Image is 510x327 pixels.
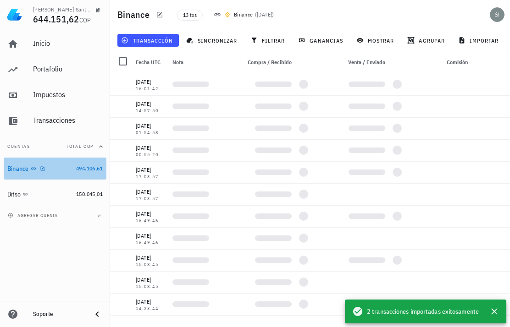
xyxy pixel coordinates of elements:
div: [DATE] [136,231,165,240]
div: Loading... [255,169,292,175]
div: Loading... [299,146,308,155]
div: Comisión [405,51,471,73]
div: Soporte [33,311,84,318]
div: Loading... [255,235,292,241]
div: Loading... [349,125,385,131]
div: Impuestos [33,90,103,99]
div: Loading... [299,256,308,265]
div: [DATE] [136,165,165,174]
div: [DATE] [136,77,165,87]
button: agregar cuenta [6,211,62,220]
button: importar [454,34,504,47]
div: Loading... [172,279,209,285]
div: [DATE] [136,99,165,109]
div: 16:49:46 [136,218,165,223]
img: 270.png [225,12,230,17]
div: 16:49:46 [136,240,165,245]
button: sincronizar [183,34,243,47]
span: filtrar [252,37,285,44]
button: mostrar [353,34,400,47]
div: Compra / Recibido [237,51,295,73]
div: Loading... [255,82,292,87]
button: CuentasTotal COP [4,136,106,158]
div: Loading... [255,257,292,263]
div: 17:03:57 [136,196,165,201]
span: 2 transacciones importadas exitosamente [367,306,479,316]
div: Fecha UTC [132,51,169,73]
span: Compra / Recibido [248,59,292,65]
div: [DATE] [136,275,165,284]
div: Loading... [172,301,209,307]
div: Loading... [349,82,385,87]
span: ( ) [255,10,274,19]
span: agregar cuenta [10,213,58,218]
div: Loading... [349,213,385,219]
div: Loading... [393,256,402,265]
div: Venta / Enviado [330,51,389,73]
div: Loading... [172,82,209,87]
div: Loading... [172,257,209,263]
div: Loading... [172,147,209,153]
div: Transacciones [33,116,103,125]
div: [DATE] [136,121,165,131]
div: Loading... [255,147,292,153]
div: avatar [490,7,504,22]
div: [PERSON_NAME] Santiago [PERSON_NAME] [33,6,92,13]
span: COP [79,16,91,24]
div: [DATE] [136,297,165,306]
div: Loading... [255,301,292,307]
div: Loading... [349,147,385,153]
span: Nota [172,59,183,65]
div: 01:54:58 [136,131,165,135]
div: Loading... [172,169,209,175]
div: Loading... [299,80,308,89]
a: Inicio [4,33,106,55]
div: Loading... [172,104,209,109]
div: 15:08:45 [136,262,165,267]
span: mostrar [358,37,394,44]
button: ganancias [294,34,349,47]
div: Loading... [255,191,292,197]
span: 644.151,62 [33,13,79,25]
div: Loading... [172,213,209,219]
span: [DATE] [257,11,272,18]
div: Loading... [393,146,402,155]
div: Bitso [7,191,21,198]
div: Loading... [299,212,308,221]
a: Portafolio [4,59,106,81]
div: Loading... [349,257,385,263]
div: 16:01:42 [136,87,165,91]
div: Loading... [172,235,209,241]
div: Loading... [349,104,385,109]
div: Loading... [255,213,292,219]
h1: Binance [117,7,153,22]
div: Portafolio [33,65,103,73]
span: 150.045,01 [76,191,103,197]
span: Fecha UTC [136,59,161,65]
button: filtrar [246,34,290,47]
span: importar [460,37,499,44]
div: Loading... [299,190,308,199]
div: 17:03:57 [136,174,165,179]
div: Loading... [393,168,402,177]
div: 00:55:20 [136,153,165,157]
div: Loading... [393,212,402,221]
span: Comisión [447,59,468,65]
div: 15:08:45 [136,284,165,289]
span: 494.106,61 [76,165,103,172]
span: 13 txs [183,10,197,20]
div: Loading... [255,279,292,285]
div: Loading... [299,124,308,133]
span: Total COP [66,143,94,149]
div: Inicio [33,39,103,48]
div: Loading... [393,102,402,111]
a: Binance 494.106,61 [4,158,106,180]
div: Loading... [255,104,292,109]
div: [DATE] [136,187,165,196]
div: 14:23:44 [136,306,165,311]
img: LedgiFi [7,7,22,22]
div: Loading... [299,102,308,111]
span: ganancias [300,37,343,44]
div: 14:57:50 [136,109,165,113]
button: agrupar [404,34,450,47]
